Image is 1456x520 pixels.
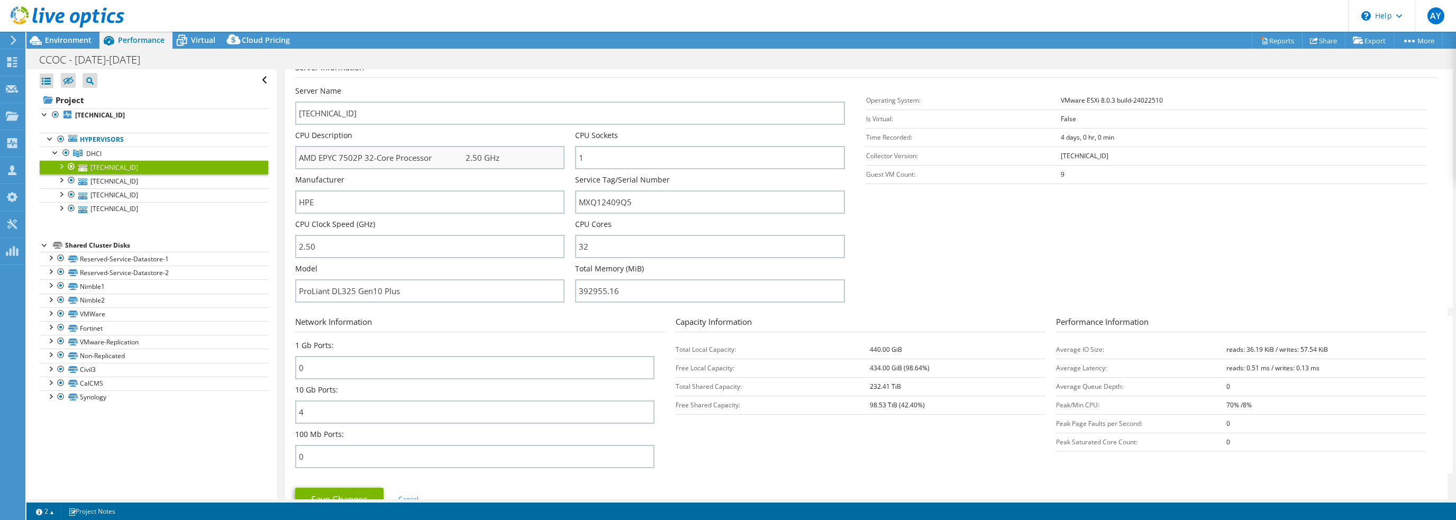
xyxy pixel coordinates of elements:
a: Nimble2 [40,294,268,307]
span: Cloud Pricing [242,35,290,45]
a: CalCMS [40,377,268,390]
b: 0 [1226,419,1230,428]
label: CPU Cores [575,219,612,230]
a: [TECHNICAL_ID] [40,174,268,188]
a: [TECHNICAL_ID] [40,188,268,202]
h3: Server Information [295,61,1437,78]
a: Reserved-Service-Datastore-2 [40,266,268,279]
td: Free Local Capacity: [676,359,870,377]
span: Performance [118,35,165,45]
a: Non-Replicated [40,349,268,362]
a: 2 [29,505,61,518]
a: VMware-Replication [40,335,268,349]
a: Project [40,92,268,108]
a: Nimble1 [40,279,268,293]
label: CPU Sockets [575,130,618,141]
span: Virtual [191,35,215,45]
label: Service Tag/Serial Number [575,175,670,185]
a: [TECHNICAL_ID] [40,202,268,216]
b: 70% /8% [1226,400,1252,409]
td: Peak Page Faults per Second: [1056,414,1226,433]
label: 1 Gb Ports: [295,340,334,351]
a: Synology [40,390,268,404]
label: CPU Clock Speed (GHz) [295,219,375,230]
td: Total Local Capacity: [676,340,870,359]
h3: Performance Information [1056,316,1426,332]
h1: CCOC - [DATE]-[DATE] [34,54,157,66]
a: Reserved-Service-Datastore-1 [40,252,268,266]
a: [TECHNICAL_ID] [40,160,268,174]
a: Cancel [398,495,418,504]
b: VMware ESXi 8.0.3 build-24022510 [1061,96,1163,105]
td: Guest VM Count: [866,165,1061,184]
a: [TECHNICAL_ID] [40,108,268,122]
a: Reports [1252,32,1303,49]
td: Is Virtual: [866,110,1061,128]
a: Share [1302,32,1345,49]
td: Peak/Min CPU: [1056,396,1226,414]
span: AY [1427,7,1444,24]
b: 440.00 GiB [870,345,902,354]
label: Server Name [295,86,341,96]
div: Shared Cluster Disks [65,239,268,252]
span: Environment [45,35,92,45]
b: reads: 36.19 KiB / writes: 57.54 KiB [1226,345,1328,354]
label: Model [295,263,317,274]
b: 98.53 TiB (42.40%) [870,400,925,409]
a: Export [1345,32,1394,49]
td: Total Shared Capacity: [676,377,870,396]
a: Project Notes [61,505,123,518]
td: Operating System: [866,91,1061,110]
a: Fortinet [40,321,268,335]
b: False [1061,114,1076,123]
a: Civil3 [40,363,268,377]
a: Save Changes [295,488,384,511]
svg: \n [1361,11,1371,21]
td: Time Recorded: [866,128,1061,147]
a: Hypervisors [40,133,268,147]
b: 0 [1226,382,1230,391]
a: VMWare [40,307,268,321]
b: reads: 0.51 ms / writes: 0.13 ms [1226,363,1320,372]
span: DHCI [86,149,102,158]
td: Average Queue Depth: [1056,377,1226,396]
b: 4 days, 0 hr, 0 min [1061,133,1114,142]
b: [TECHNICAL_ID] [75,111,125,120]
b: 434.00 GiB (98.64%) [870,363,930,372]
label: Manufacturer [295,175,344,185]
td: Free Shared Capacity: [676,396,870,414]
td: Average IO Size: [1056,340,1226,359]
b: 232.41 TiB [870,382,901,391]
b: 9 [1061,170,1064,179]
label: 10 Gb Ports: [295,385,338,395]
h3: Network Information [295,316,665,332]
td: Peak Saturated Core Count: [1056,433,1226,451]
td: Collector Version: [866,147,1061,165]
label: CPU Description [295,130,352,141]
h3: Capacity Information [676,316,1045,332]
td: Average Latency: [1056,359,1226,377]
b: 0 [1226,437,1230,446]
a: DHCI [40,147,268,160]
label: 100 Mb Ports: [295,429,344,440]
b: [TECHNICAL_ID] [1061,151,1108,160]
label: Total Memory (MiB) [575,263,644,274]
a: More [1394,32,1443,49]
